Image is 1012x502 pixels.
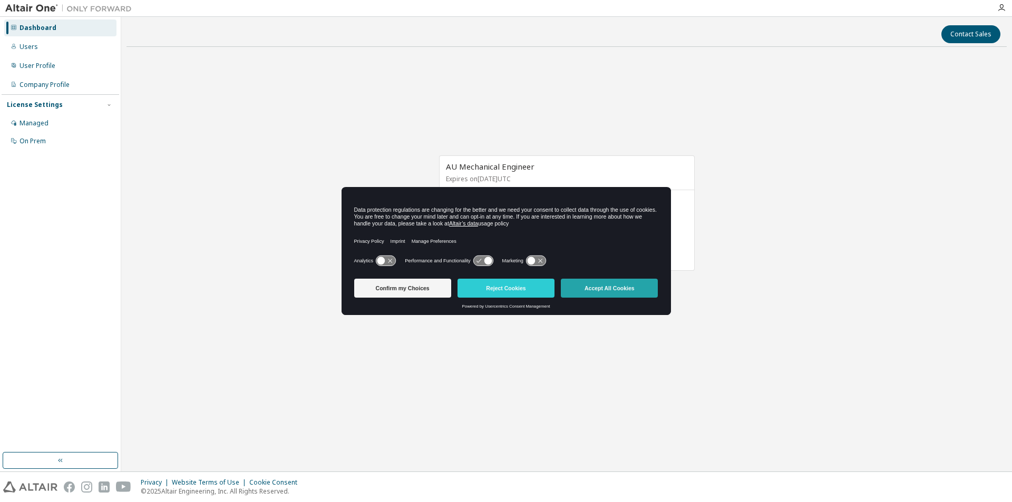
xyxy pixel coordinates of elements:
img: instagram.svg [81,481,92,493]
button: Contact Sales [941,25,1000,43]
img: youtube.svg [116,481,131,493]
div: Cookie Consent [249,478,304,487]
div: Dashboard [20,24,56,32]
span: AU Mechanical Engineer [446,161,534,172]
div: Managed [20,119,48,127]
p: © 2025 Altair Engineering, Inc. All Rights Reserved. [141,487,304,496]
div: Privacy [141,478,172,487]
img: facebook.svg [64,481,75,493]
div: Company Profile [20,81,70,89]
img: Altair One [5,3,137,14]
div: On Prem [20,137,46,145]
div: License Settings [7,101,63,109]
div: Users [20,43,38,51]
div: User Profile [20,62,55,70]
p: Expires on [DATE] UTC [446,174,685,183]
img: linkedin.svg [99,481,110,493]
img: altair_logo.svg [3,481,57,493]
div: Website Terms of Use [172,478,249,487]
